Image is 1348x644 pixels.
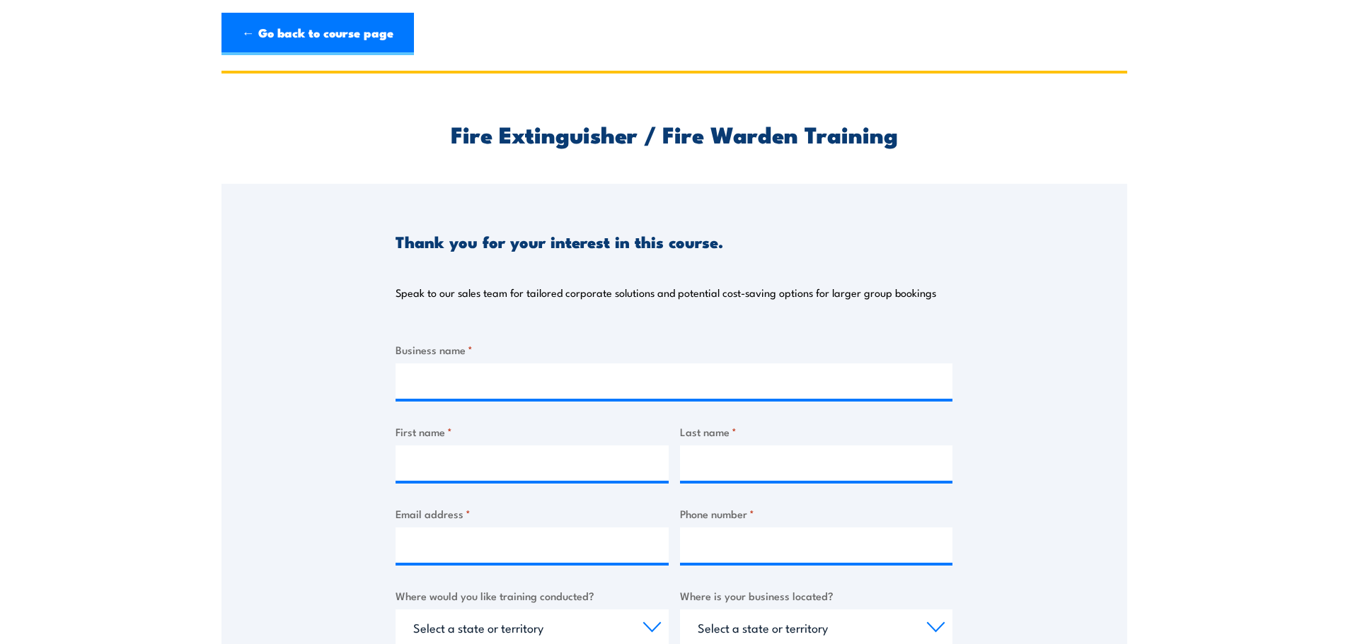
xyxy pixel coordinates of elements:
p: Speak to our sales team for tailored corporate solutions and potential cost-saving options for la... [396,286,936,300]
h2: Fire Extinguisher / Fire Warden Training [396,124,952,144]
h3: Thank you for your interest in this course. [396,233,723,250]
label: Phone number [680,505,953,522]
label: Where is your business located? [680,587,953,604]
label: Where would you like training conducted? [396,587,669,604]
a: ← Go back to course page [221,13,414,55]
label: Last name [680,423,953,440]
label: Business name [396,341,952,358]
label: First name [396,423,669,440]
label: Email address [396,505,669,522]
